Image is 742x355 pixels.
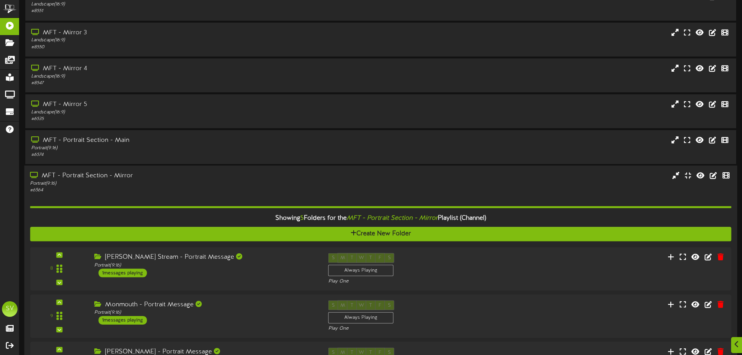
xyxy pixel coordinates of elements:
[300,215,304,222] span: 5
[31,1,315,8] div: Landscape ( 16:9 )
[30,171,315,180] div: MFT - Portrait Section - Mirror
[31,100,315,109] div: MFT - Mirror 5
[98,316,146,325] div: 1 messages playing
[30,187,315,194] div: # 6564
[31,80,315,87] div: # 8547
[31,37,315,44] div: Landscape ( 16:9 )
[94,309,316,316] div: Portrait ( 9:16 )
[98,268,146,277] div: 1 messages playing
[24,210,737,227] div: Showing Folders for the Playlist (Channel)
[328,325,492,332] div: Play One
[31,136,315,145] div: MFT - Portrait Section - Main
[50,265,53,272] div: 8
[30,180,315,187] div: Portrait ( 9:16 )
[94,300,316,309] div: Monmouth - Portrait Message
[328,312,394,323] div: Always Playing
[31,152,315,158] div: # 6574
[328,265,394,276] div: Always Playing
[347,215,438,222] i: MFT - Portrait Section - Mirror
[31,8,315,14] div: # 8551
[31,116,315,122] div: # 6535
[31,28,315,37] div: MFT - Mirror 3
[31,145,315,152] div: Portrait ( 9:16 )
[94,262,316,268] div: Portrait ( 9:16 )
[328,278,492,285] div: Play One
[94,253,316,262] div: [PERSON_NAME] Stream - Portrait Message
[31,64,315,73] div: MFT - Mirror 4
[31,109,315,116] div: Landscape ( 16:9 )
[31,73,315,80] div: Landscape ( 16:9 )
[30,227,731,241] button: Create New Folder
[2,301,18,317] div: SV
[31,44,315,51] div: # 8550
[50,313,53,320] div: 9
